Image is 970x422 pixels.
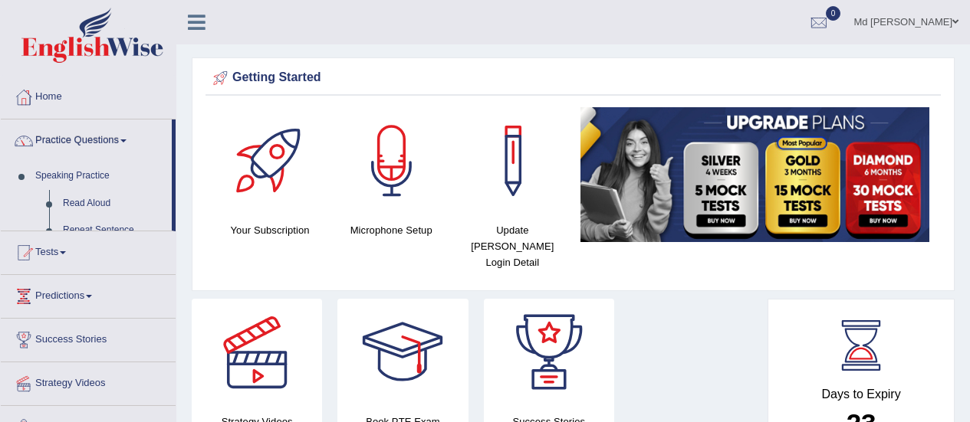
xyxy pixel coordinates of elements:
a: Success Stories [1,319,176,357]
h4: Update [PERSON_NAME] Login Detail [459,222,565,270]
a: Speaking Practice [28,162,172,190]
a: Home [1,76,176,114]
span: 0 [826,6,841,21]
div: Getting Started [209,67,937,90]
img: small5.jpg [580,107,929,242]
h4: Your Subscription [217,222,323,238]
a: Tests [1,231,176,270]
a: Repeat Sentence [56,217,172,244]
a: Predictions [1,275,176,313]
a: Strategy Videos [1,362,176,401]
h4: Microphone Setup [338,222,444,238]
h4: Days to Expiry [785,388,937,401]
a: Practice Questions [1,119,172,158]
a: Read Aloud [56,190,172,218]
